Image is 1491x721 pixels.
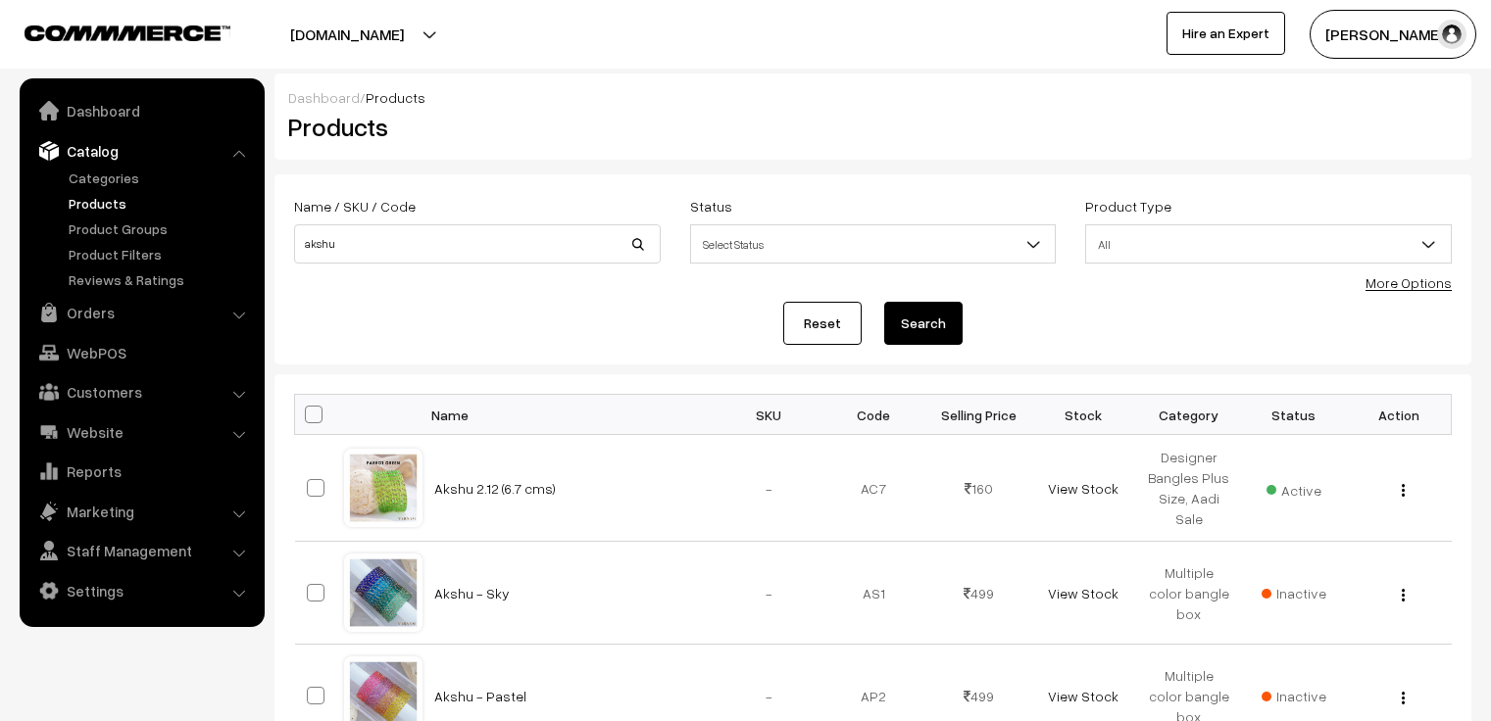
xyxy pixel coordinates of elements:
td: 160 [926,435,1031,542]
a: COMMMERCE [25,20,196,43]
a: Reset [783,302,862,345]
span: All [1085,224,1452,264]
label: Status [690,196,732,216]
th: SKU [717,395,821,435]
a: Staff Management [25,533,258,568]
td: AS1 [821,542,926,645]
h2: Products [288,112,659,142]
img: COMMMERCE [25,25,230,40]
td: AC7 [821,435,926,542]
th: Category [1136,395,1241,435]
th: Status [1241,395,1346,435]
a: Dashboard [288,89,360,106]
button: [DOMAIN_NAME] [222,10,472,59]
a: Customers [25,374,258,409]
label: Product Type [1085,196,1171,216]
a: Categories [64,168,258,188]
a: WebPOS [25,335,258,370]
th: Selling Price [926,395,1031,435]
th: Stock [1031,395,1136,435]
a: Products [64,193,258,214]
a: Catalog [25,133,258,168]
span: Select Status [690,224,1057,264]
img: Menu [1402,692,1405,704]
td: - [717,542,821,645]
a: View Stock [1048,585,1118,601]
th: Code [821,395,926,435]
a: More Options [1366,274,1452,291]
img: Menu [1402,484,1405,497]
td: 499 [926,542,1031,645]
td: Multiple color bangle box [1136,542,1241,645]
a: Website [25,414,258,450]
td: Designer Bangles Plus Size, Aadi Sale [1136,435,1241,542]
span: Active [1267,475,1321,501]
a: View Stock [1048,688,1118,704]
a: Akshu - Pastel [434,688,526,704]
span: Inactive [1262,583,1326,603]
a: View Stock [1048,480,1118,497]
label: Name / SKU / Code [294,196,416,216]
span: Products [366,89,425,106]
th: Action [1346,395,1451,435]
span: Inactive [1262,686,1326,706]
td: - [717,435,821,542]
a: Akshu 2.12 (6.7 cms) [434,480,556,497]
button: Search [884,302,963,345]
span: Select Status [691,227,1056,262]
input: Name / SKU / Code [294,224,661,264]
div: / [288,87,1458,108]
button: [PERSON_NAME] [1310,10,1476,59]
img: Menu [1402,589,1405,601]
a: Marketing [25,494,258,529]
a: Settings [25,573,258,608]
a: Product Filters [64,244,258,264]
a: Product Groups [64,218,258,239]
a: Orders [25,295,258,330]
a: Akshu - Sky [434,585,510,601]
span: All [1086,227,1451,262]
a: Dashboard [25,93,258,128]
a: Reports [25,454,258,489]
a: Hire an Expert [1167,12,1285,55]
th: Name [422,395,717,435]
a: Reviews & Ratings [64,269,258,290]
img: user [1437,20,1466,49]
